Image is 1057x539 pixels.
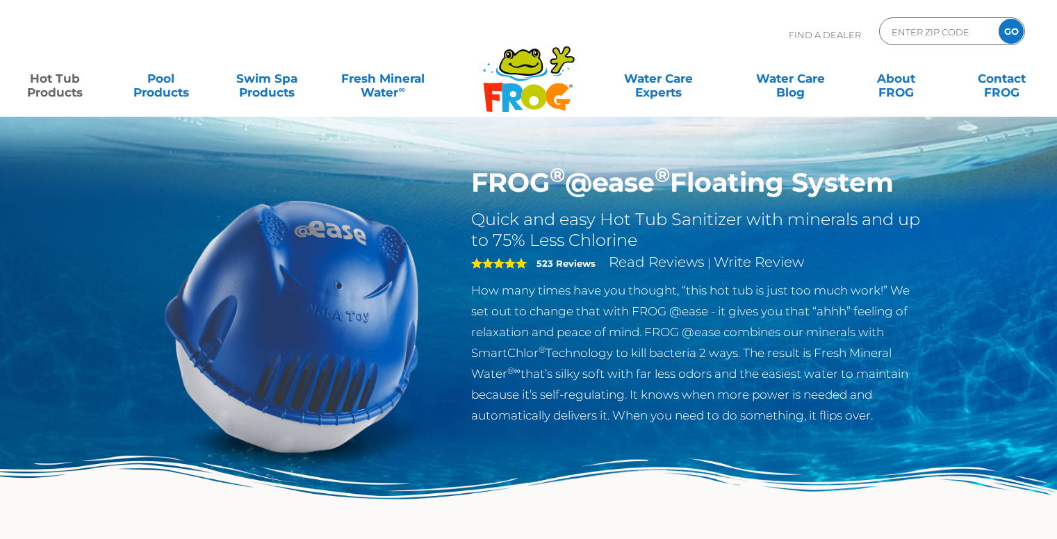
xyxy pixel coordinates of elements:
[855,65,937,92] a: AboutFROG
[536,258,596,269] strong: 523 Reviews
[133,167,451,485] img: hot-tub-product-atease-system.png
[14,65,96,92] a: Hot TubProducts
[609,254,705,270] a: Read Reviews
[471,167,925,199] h1: FROG @ease Floating System
[714,254,804,270] a: Write Review
[475,28,582,113] img: Frog Products Logo
[471,258,527,269] span: 5
[471,209,925,251] h2: Quick and easy Hot Tub Sanitizer with minerals and up to 75% Less Chlorine
[591,65,726,92] a: Water CareExperts
[471,280,925,426] p: How many times have you thought, “this hot tub is just too much work!” We set out to change that ...
[226,65,308,92] a: Swim SpaProducts
[120,65,202,92] a: PoolProducts
[539,345,546,355] sup: ®
[749,65,831,92] a: Water CareBlog
[961,65,1043,92] a: ContactFROG
[655,163,670,187] sup: ®
[398,84,404,94] sup: ∞
[789,17,861,52] p: Find A Dealer
[507,365,521,376] sup: ®∞
[707,256,711,269] span: |
[331,65,434,92] a: Fresh MineralWater∞
[999,19,1024,44] input: GO
[550,163,565,187] sup: ®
